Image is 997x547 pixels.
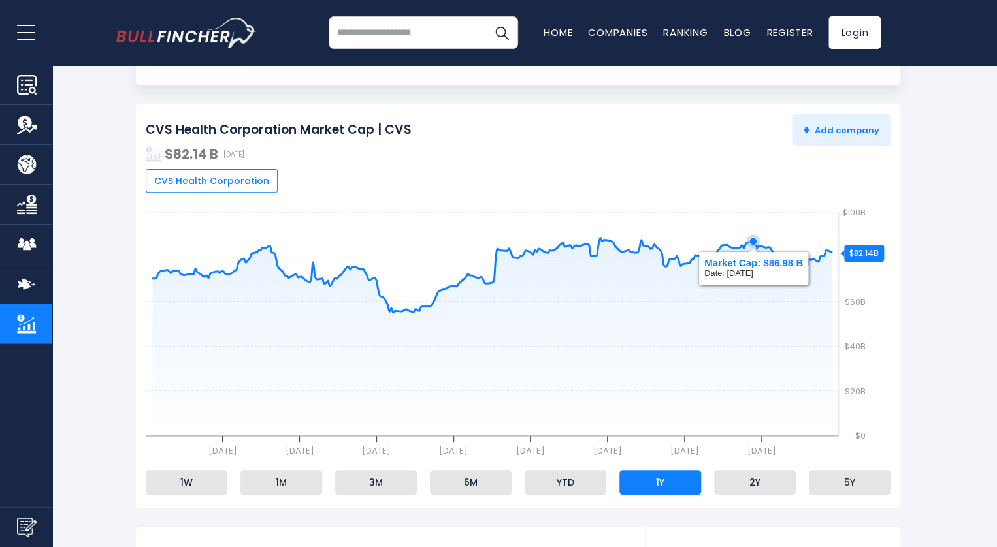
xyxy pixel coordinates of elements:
[430,470,512,495] li: 6M
[439,445,468,457] text: [DATE]
[845,385,866,398] text: $20B
[844,340,866,352] text: $40B
[844,245,884,262] div: $82.14B
[165,145,218,163] strong: $82.14 B
[845,296,866,308] text: $60B
[619,470,701,495] li: 1Y
[362,445,391,457] text: [DATE]
[146,122,412,138] h2: CVS Health Corporation Market Cap | CVS
[714,470,796,495] li: 2Y
[223,150,244,159] span: [DATE]
[146,146,161,162] img: addasd
[516,445,545,457] text: [DATE]
[485,16,518,49] button: Search
[842,206,866,219] text: $100B
[766,25,813,39] a: Register
[855,430,866,442] text: $0
[240,470,322,495] li: 1M
[803,124,879,136] span: Add company
[828,16,881,49] a: Login
[809,470,891,495] li: 5Y
[154,175,269,187] span: CVS Health Corporation
[593,445,622,457] text: [DATE]
[747,445,776,457] text: [DATE]
[208,445,237,457] text: [DATE]
[116,18,257,48] a: Go to homepage
[335,470,417,495] li: 3M
[525,470,606,495] li: YTD
[116,18,257,48] img: bullfincher logo
[544,25,572,39] a: Home
[286,445,314,457] text: [DATE]
[670,445,698,457] text: [DATE]
[663,25,708,39] a: Ranking
[723,25,751,39] a: Blog
[588,25,647,39] a: Companies
[792,114,891,146] button: +Add company
[803,122,809,137] strong: +
[146,470,227,495] li: 1W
